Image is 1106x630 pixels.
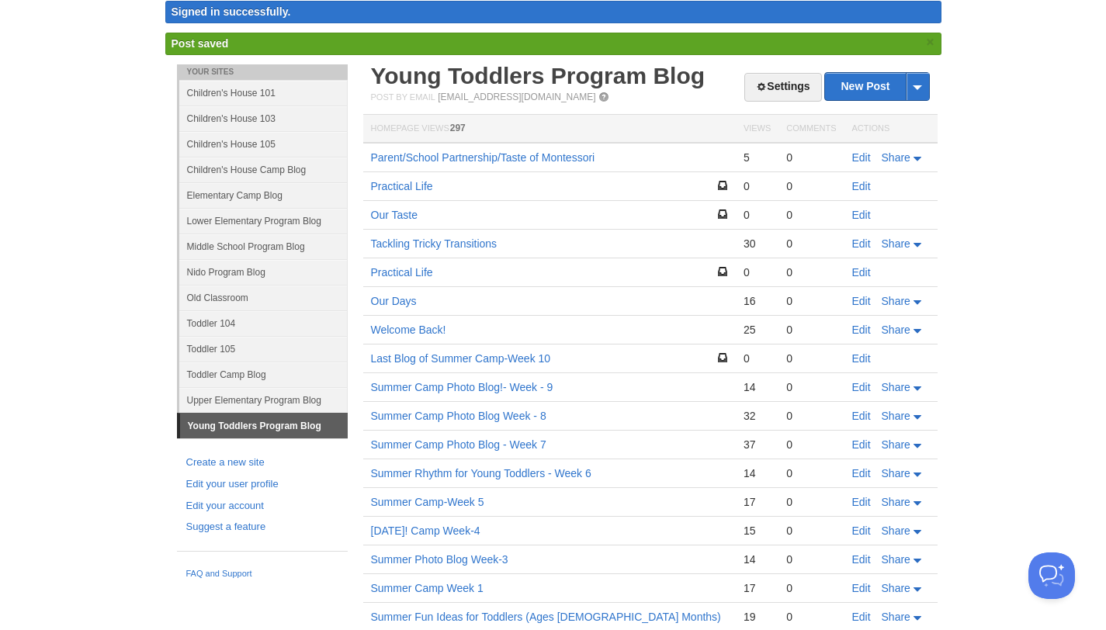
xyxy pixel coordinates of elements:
div: Signed in successfully. [165,1,941,23]
div: 0 [786,466,836,480]
div: 0 [786,237,836,251]
iframe: Help Scout Beacon - Open [1028,552,1075,599]
a: Edit your account [186,498,338,514]
a: Toddler Camp Blog [179,362,348,387]
a: Practical Life [371,180,433,192]
a: Edit [852,410,871,422]
div: 17 [744,495,771,509]
li: Your Sites [177,64,348,80]
span: Share [882,611,910,623]
a: Summer Photo Blog Week-3 [371,553,508,566]
a: Young Toddlers Program Blog [180,414,348,438]
a: Elementary Camp Blog [179,182,348,208]
a: Parent/School Partnership/Taste of Montessori [371,151,595,164]
a: Children's House 103 [179,106,348,131]
span: Share [882,324,910,336]
div: 0 [786,581,836,595]
a: Upper Elementary Program Blog [179,387,348,413]
span: Post by Email [371,92,435,102]
span: Share [882,295,910,307]
div: 19 [744,610,771,624]
span: Post saved [172,37,229,50]
a: Children's House 105 [179,131,348,157]
th: Homepage Views [363,115,736,144]
a: Edit [852,553,871,566]
div: 0 [744,351,771,365]
a: Edit [852,180,871,192]
span: Share [882,237,910,250]
a: New Post [825,73,928,100]
a: Edit [852,582,871,594]
div: 25 [744,323,771,337]
div: 0 [786,495,836,509]
a: Edit [852,209,871,221]
a: Edit [852,524,871,537]
a: Summer Rhythm for Young Toddlers - Week 6 [371,467,591,479]
span: Share [882,438,910,451]
a: FAQ and Support [186,567,338,581]
a: Tackling Tricky Transitions [371,237,498,250]
a: Toddler 104 [179,310,348,336]
div: 0 [786,294,836,308]
div: 0 [786,151,836,164]
a: × [924,33,938,52]
div: 0 [786,610,836,624]
div: 37 [744,438,771,452]
div: 32 [744,409,771,423]
a: Last Blog of Summer Camp-Week 10 [371,352,551,365]
div: 0 [786,265,836,279]
div: 30 [744,237,771,251]
div: 17 [744,581,771,595]
a: Summer Camp-Week 5 [371,496,484,508]
a: Edit [852,438,871,451]
span: Share [882,467,910,479]
div: 14 [744,552,771,566]
a: Edit [852,611,871,623]
span: Share [882,524,910,537]
a: Nido Program Blog [179,259,348,285]
a: Edit [852,324,871,336]
a: Edit [852,352,871,365]
div: 0 [786,409,836,423]
div: 0 [786,323,836,337]
a: Summer Camp Photo Blog - Week 7 [371,438,546,451]
a: Children's House 101 [179,80,348,106]
a: [DATE]! Camp Week-4 [371,524,480,537]
a: Summer Camp Photo Blog Week - 8 [371,410,546,422]
div: 14 [744,380,771,394]
a: Summer Camp Week 1 [371,582,484,594]
th: Actions [844,115,938,144]
a: Edit [852,295,871,307]
a: Young Toddlers Program Blog [371,63,706,88]
div: 0 [786,524,836,538]
span: Share [882,582,910,594]
span: Share [882,381,910,393]
a: Edit [852,381,871,393]
div: 0 [786,438,836,452]
a: Edit [852,266,871,279]
a: Middle School Program Blog [179,234,348,259]
a: Our Taste [371,209,418,221]
div: 16 [744,294,771,308]
div: 0 [744,208,771,222]
a: Old Classroom [179,285,348,310]
a: Toddler 105 [179,336,348,362]
div: 0 [786,179,836,193]
a: Summer Fun Ideas for Toddlers (Ages [DEMOGRAPHIC_DATA] Months) [371,611,721,623]
span: Share [882,410,910,422]
a: Our Days [371,295,417,307]
a: Edit your user profile [186,476,338,493]
th: Comments [778,115,844,144]
a: Children's House Camp Blog [179,157,348,182]
span: Share [882,553,910,566]
span: Share [882,151,910,164]
a: [EMAIL_ADDRESS][DOMAIN_NAME] [438,92,595,102]
a: Summer Camp Photo Blog!- Week - 9 [371,381,553,393]
span: 297 [450,123,466,133]
a: Practical Life [371,266,433,279]
th: Views [736,115,778,144]
div: 5 [744,151,771,164]
a: Create a new site [186,455,338,471]
a: Lower Elementary Program Blog [179,208,348,234]
div: 0 [744,265,771,279]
